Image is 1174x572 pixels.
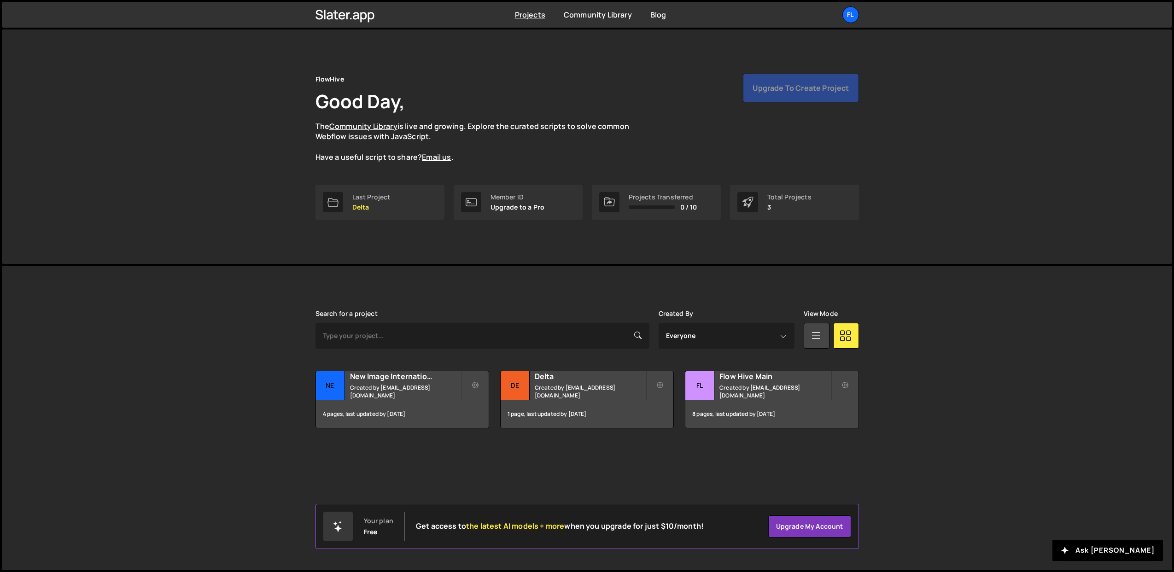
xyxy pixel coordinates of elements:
span: 0 / 10 [680,204,697,211]
div: Last Project [352,193,391,201]
span: the latest AI models + more [466,521,564,531]
div: Total Projects [767,193,812,201]
div: Member ID [491,193,545,201]
div: 8 pages, last updated by [DATE] [685,400,858,428]
h2: Flow Hive Main [719,371,830,381]
input: Type your project... [315,323,649,349]
small: Created by [EMAIL_ADDRESS][DOMAIN_NAME] [350,384,461,399]
label: Search for a project [315,310,378,317]
button: Ask [PERSON_NAME] [1052,540,1163,561]
p: The is live and growing. Explore the curated scripts to solve common Webflow issues with JavaScri... [315,121,647,163]
small: Created by [EMAIL_ADDRESS][DOMAIN_NAME] [535,384,646,399]
div: Ne [316,371,345,400]
a: Projects [515,10,545,20]
a: De Delta Created by [EMAIL_ADDRESS][DOMAIN_NAME] 1 page, last updated by [DATE] [500,371,674,428]
label: View Mode [804,310,838,317]
a: Community Library [564,10,632,20]
div: Free [364,528,378,536]
p: 3 [767,204,812,211]
h2: New Image International [350,371,461,381]
p: Delta [352,204,391,211]
a: Fl [842,6,859,23]
small: Created by [EMAIL_ADDRESS][DOMAIN_NAME] [719,384,830,399]
h1: Good Day, [315,88,405,114]
a: Email us [422,152,451,162]
div: Fl [685,371,714,400]
div: FlowHive [315,74,344,85]
a: Last Project Delta [315,185,444,220]
a: Fl Flow Hive Main Created by [EMAIL_ADDRESS][DOMAIN_NAME] 8 pages, last updated by [DATE] [685,371,859,428]
div: Your plan [364,517,393,525]
a: Blog [650,10,666,20]
a: Upgrade my account [768,515,851,537]
div: 1 page, last updated by [DATE] [501,400,673,428]
div: Projects Transferred [629,193,697,201]
a: Community Library [329,121,397,131]
label: Created By [659,310,694,317]
a: Ne New Image International Created by [EMAIL_ADDRESS][DOMAIN_NAME] 4 pages, last updated by [DATE] [315,371,489,428]
h2: Delta [535,371,646,381]
h2: Get access to when you upgrade for just $10/month! [416,522,704,531]
div: 4 pages, last updated by [DATE] [316,400,489,428]
div: De [501,371,530,400]
p: Upgrade to a Pro [491,204,545,211]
